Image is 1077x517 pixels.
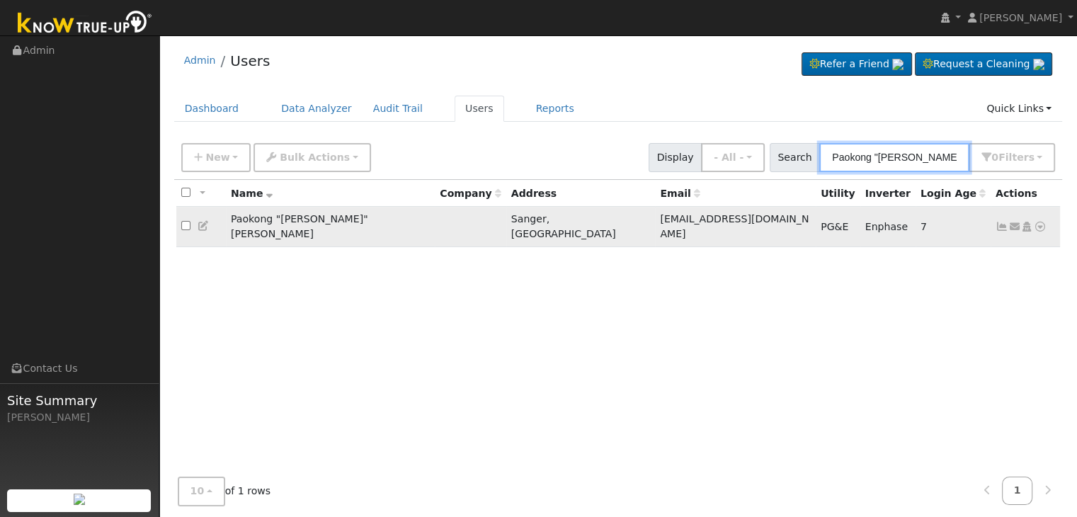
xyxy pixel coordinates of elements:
a: Data Analyzer [270,96,363,122]
td: Paokong "[PERSON_NAME]" [PERSON_NAME] [226,207,435,247]
button: 0Filters [969,143,1055,172]
span: Email [660,188,700,199]
img: retrieve [1033,59,1044,70]
span: Company name [440,188,501,199]
span: Search [770,143,820,172]
span: Days since last login [921,188,986,199]
span: s [1028,152,1034,163]
a: Audit Trail [363,96,433,122]
a: 1 [1002,477,1033,505]
a: Reports [525,96,585,122]
button: 10 [178,477,225,506]
input: Search [819,143,969,172]
span: New [205,152,229,163]
span: Site Summary [7,391,152,410]
span: 09/04/2025 10:50:26 PM [921,221,927,232]
span: [EMAIL_ADDRESS][DOMAIN_NAME] [660,213,809,239]
span: Filter [998,152,1035,163]
a: Refer a Friend [802,52,912,76]
img: retrieve [74,494,85,505]
span: 10 [190,486,205,497]
button: New [181,143,251,172]
div: Inverter [865,186,911,201]
a: Quick Links [976,96,1062,122]
img: Know True-Up [11,8,159,40]
span: Bulk Actions [280,152,350,163]
td: Sanger, [GEOGRAPHIC_DATA] [506,207,656,247]
a: Admin [184,55,216,66]
button: Bulk Actions [253,143,370,172]
img: retrieve [892,59,904,70]
span: Enphase [865,221,908,232]
div: Address [511,186,650,201]
a: Edit User [198,220,210,232]
a: Dashboard [174,96,250,122]
span: Display [649,143,702,172]
span: PG&E [821,221,848,232]
a: Users [455,96,504,122]
a: Login As [1020,221,1033,232]
a: Users [230,52,270,69]
div: Actions [996,186,1055,201]
div: Utility [821,186,855,201]
a: Other actions [1034,220,1047,234]
a: Request a Cleaning [915,52,1052,76]
button: - All - [701,143,765,172]
span: of 1 rows [178,477,271,506]
a: Show Graph [996,221,1008,232]
a: johnchang007@gmail.com [1008,220,1021,234]
span: [PERSON_NAME] [979,12,1062,23]
div: [PERSON_NAME] [7,410,152,425]
span: Name [231,188,273,199]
